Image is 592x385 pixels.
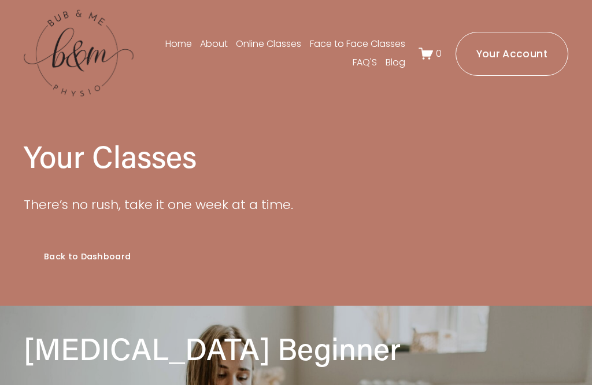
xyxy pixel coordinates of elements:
[476,47,547,61] ms-portal-inner: Your Account
[456,32,569,76] a: Your Account
[24,236,151,277] a: Back to Dashboard
[419,46,442,61] a: 0 items in cart
[24,9,134,98] img: bubandme
[165,35,192,54] a: Home
[24,329,568,367] h1: [MEDICAL_DATA] Beginner
[436,47,442,60] span: 0
[310,35,405,54] a: Face to Face Classes
[236,35,301,54] a: Online Classes
[353,54,377,72] a: FAQ'S
[200,35,228,54] a: About
[386,54,405,72] a: Blog
[24,193,432,217] p: There’s no rush, take it one week at a time.
[24,137,432,175] h1: Your Classes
